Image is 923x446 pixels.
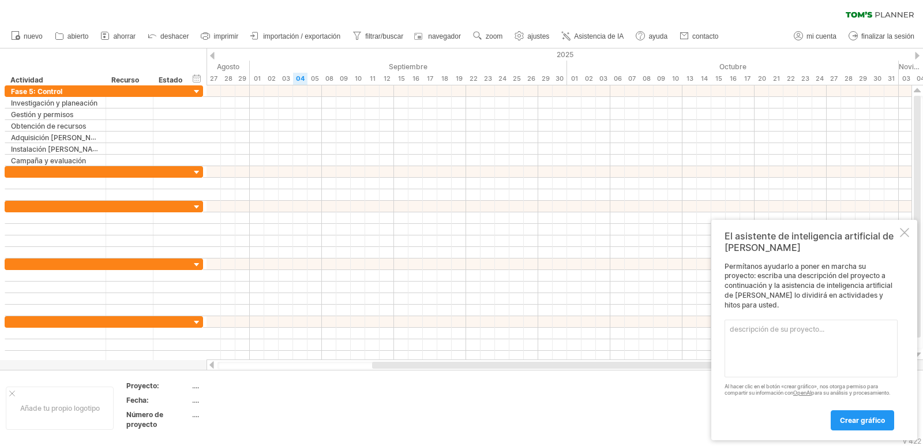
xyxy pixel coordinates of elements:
[11,122,86,130] font: Obtención de recursos
[856,73,870,85] div: Miércoles, 29 de octubre de 2025
[512,29,553,44] a: ajustes
[394,73,408,85] div: Lunes, 15 de septiembre de 2025
[428,32,461,40] font: navegador
[657,74,665,83] font: 09
[806,32,836,40] font: mi cuenta
[389,62,427,71] font: Septiembre
[557,50,573,59] font: 2025
[633,29,671,44] a: ayuda
[711,73,726,85] div: Miércoles, 15 de octubre de 2025
[648,32,667,40] font: ayuda
[254,74,261,83] font: 01
[773,74,780,83] font: 21
[567,73,581,85] div: Miércoles, 1 de octubre de 2025
[524,73,538,85] div: Viernes, 26 de septiembre de 2025
[268,74,276,83] font: 02
[8,29,46,44] a: nuevo
[888,74,895,83] font: 31
[311,74,319,83] font: 05
[351,73,365,85] div: Miércoles, 10 de septiembre de 2025
[213,32,238,40] font: imprimir
[370,74,376,83] font: 11
[217,62,239,71] font: Agosto
[481,73,495,85] div: Martes, 23 de septiembre de 2025
[682,73,697,85] div: Lunes, 13 de octubre de 2025
[769,73,783,85] div: Martes, 21 de octubre de 2025
[787,74,795,83] font: 22
[355,74,362,83] font: 10
[192,396,199,404] font: ....
[126,381,159,390] font: Proyecto:
[224,74,232,83] font: 28
[10,76,43,84] font: Actividad
[793,389,811,396] a: OpenAI
[384,74,391,83] font: 12
[160,32,189,40] font: deshacer
[250,61,567,73] div: Septiembre de 2025
[884,73,899,85] div: Viernes, 31 de octubre de 2025
[11,133,108,142] font: Adquisición [PERSON_NAME]
[11,110,73,119] font: Gestión y permisos
[437,73,452,85] div: Jueves, 18 de septiembre de 2025
[686,74,693,83] font: 13
[398,74,405,83] font: 15
[296,74,305,83] font: 04
[614,74,622,83] font: 06
[758,74,766,83] font: 20
[726,73,740,85] div: Jueves, 16 de octubre de 2025
[210,74,217,83] font: 27
[841,73,856,85] div: Martes, 28 de octubre de 2025
[740,73,755,85] div: Viernes, 17 de octubre de 2025
[870,73,884,85] div: Jueves, 30 de octubre de 2025
[484,74,492,83] font: 23
[441,74,448,83] font: 18
[677,29,722,44] a: contacto
[831,410,894,430] a: crear gráfico
[581,73,596,85] div: Jueves, 2 de octubre de 2025
[207,73,221,85] div: Miércoles, 27 de agosto de 2025
[654,73,668,85] div: Jueves, 9 de octubre de 2025
[859,74,867,83] font: 29
[340,74,348,83] font: 09
[542,74,550,83] font: 29
[238,74,246,83] font: 29
[11,99,97,107] font: Investigación y planeación
[538,73,553,85] div: Lunes, 29 de septiembre de 2025
[668,73,682,85] div: Viernes, 10 de octubre de 2025
[486,32,502,40] font: zoom
[192,410,199,419] font: ....
[264,73,279,85] div: Martes, 2 de septiembre de 2025
[715,74,722,83] font: 15
[574,32,624,40] font: Asistencia de IA
[466,73,481,85] div: Lunes, 22 de septiembre de 2025
[221,73,235,85] div: Jueves, 28 de agosto de 2025
[692,32,718,40] font: contacto
[558,29,627,44] a: Asistencia de IA
[902,74,910,83] font: 03
[113,32,136,40] font: ahorrar
[801,74,809,83] font: 23
[527,32,549,40] font: ajustes
[293,73,307,85] div: Jueves, 4 de septiembre de 2025
[744,74,751,83] font: 17
[672,74,679,83] font: 10
[610,73,625,85] div: Lunes, 6 de octubre de 2025
[639,73,654,85] div: Miércoles, 8 de octubre de 2025
[235,73,250,85] div: Viernes, 29 de agosto de 2025
[495,73,509,85] div: Miércoles, 24 de septiembre de 2025
[527,74,535,83] font: 26
[423,73,437,85] div: Miércoles, 17 de septiembre de 2025
[513,74,521,83] font: 25
[509,73,524,85] div: Jueves, 25 de septiembre de 2025
[452,73,466,85] div: Viernes, 19 de septiembre de 2025
[427,74,433,83] font: 17
[827,73,841,85] div: Lunes, 27 de octubre de 2025
[830,74,838,83] font: 27
[596,73,610,85] div: Viernes, 3 de octubre de 2025
[470,74,478,83] font: 22
[412,74,419,83] font: 16
[20,404,100,413] font: Añade tu propio logotipo
[556,74,564,83] font: 30
[643,74,651,83] font: 08
[903,437,921,445] font: v 422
